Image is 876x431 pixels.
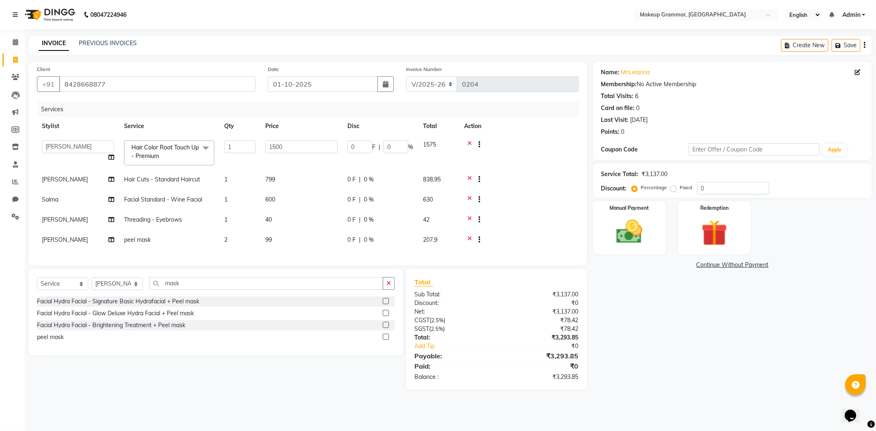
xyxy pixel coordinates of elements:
a: Add Tip [408,342,511,351]
div: ₹3,293.85 [497,373,585,381]
span: peel mask [124,236,151,243]
label: Date [268,66,279,73]
img: _cash.svg [608,217,651,247]
a: INVOICE [39,36,69,51]
span: 99 [265,236,272,243]
div: ₹3,137.00 [497,290,585,299]
span: 40 [265,216,272,223]
label: Percentage [641,184,667,191]
b: 08047224946 [90,3,126,26]
div: Last Visit: [601,116,629,124]
input: Search or Scan [149,277,383,290]
span: CGST [414,316,430,324]
span: F [372,143,375,151]
span: 0 % [364,175,374,184]
span: 799 [265,176,275,183]
a: Continue Without Payment [595,261,870,269]
button: +91 [37,76,60,92]
input: Enter Offer / Coupon Code [689,143,820,156]
span: Total [414,278,433,287]
span: Admin [842,11,860,19]
span: 0 F [347,175,356,184]
div: 0 [621,128,625,136]
div: ( ) [408,325,497,333]
th: Total [418,117,459,135]
div: Coupon Code [601,145,689,154]
div: Net: [408,307,497,316]
div: ₹3,137.00 [642,170,668,179]
span: Hair Color Root Touch Up - Premium [131,144,199,160]
span: [PERSON_NAME] [42,176,88,183]
div: Facial Hydra Facial - Signature Basic Hydrafacial + Peel mask [37,297,199,306]
span: Threading - Eyebrows [124,216,182,223]
label: Manual Payment [609,204,649,212]
span: 838.95 [423,176,441,183]
div: Total: [408,333,497,342]
div: Discount: [408,299,497,307]
span: 42 [423,216,430,223]
span: 0 % [364,236,374,244]
div: Name: [601,68,620,77]
span: 630 [423,196,433,203]
div: Facial Hydra Facial - Brightening Treatment + Peel mask [37,321,185,330]
div: Sub Total: [408,290,497,299]
div: ₹0 [497,299,585,307]
span: 0 F [347,215,356,224]
label: Client [37,66,50,73]
span: | [359,175,361,184]
span: [PERSON_NAME] [42,236,88,243]
div: ₹0 [497,361,585,371]
span: 600 [265,196,275,203]
div: Total Visits: [601,92,634,101]
div: ₹3,293.85 [497,333,585,342]
div: Balance : [408,373,497,381]
span: 2.5% [431,317,444,323]
iframe: chat widget [842,398,868,423]
span: Salma [42,196,58,203]
a: PREVIOUS INVOICES [79,39,137,47]
div: Facial Hydra Facial - Glow Deluxe Hydra Facial + Peel mask [37,309,194,318]
th: Disc [343,117,418,135]
div: ( ) [408,316,497,325]
div: Service Total: [601,170,639,179]
div: ₹0 [511,342,585,351]
div: ₹3,137.00 [497,307,585,316]
div: Points: [601,128,620,136]
th: Stylist [37,117,119,135]
div: No Active Membership [601,80,864,89]
span: 2 [224,236,228,243]
button: Create New [781,39,828,52]
div: ₹3,293.85 [497,351,585,361]
span: 1575 [423,141,436,148]
th: Qty [219,117,260,135]
div: Membership: [601,80,637,89]
span: [PERSON_NAME] [42,216,88,223]
span: | [379,143,380,151]
th: Service [119,117,219,135]
div: ₹78.42 [497,325,585,333]
div: peel mask [37,333,64,342]
button: Apply [823,144,846,156]
div: Payable: [408,351,497,361]
img: logo [21,3,77,26]
span: Facial Standard - Wine Facial [124,196,202,203]
span: 0 F [347,236,356,244]
div: Paid: [408,361,497,371]
span: | [359,236,361,244]
div: 0 [637,104,640,112]
span: 0 F [347,195,356,204]
button: Save [832,39,860,52]
a: x [159,152,163,160]
span: 207.9 [423,236,437,243]
div: Discount: [601,184,627,193]
span: SGST [414,325,429,332]
span: | [359,195,361,204]
div: Services [38,102,585,117]
input: Search by Name/Mobile/Email/Code [59,76,255,92]
div: [DATE] [630,116,648,124]
label: Redemption [700,204,729,212]
span: | [359,215,361,224]
span: 0 % [364,195,374,204]
th: Price [260,117,343,135]
span: 2.5% [431,326,443,332]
